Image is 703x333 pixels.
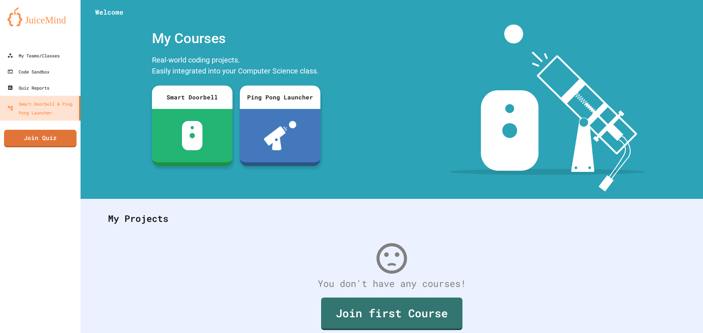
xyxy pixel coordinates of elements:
[240,86,320,109] div: Ping Pong Launcher
[7,51,60,60] div: My Teams/Classes
[152,86,233,109] div: Smart Doorbell
[7,83,49,92] div: Quiz Reports
[7,67,49,76] div: Code Sandbox
[148,53,324,80] div: Real-world coding projects. Easily integrated into your Computer Science class.
[264,121,297,150] img: ppl-with-ball.png
[321,298,462,330] a: Join first Course
[7,99,76,117] div: Smart Doorbell & Ping Pong Launcher
[148,24,324,53] div: My Courses
[101,204,683,233] div: My Projects
[101,277,683,291] div: You don't have any courses!
[7,7,73,26] img: logo-orange.svg
[4,130,77,147] a: Join Quiz
[449,24,646,192] img: banner-image-my-projects.png
[182,121,203,150] img: sdb-white.svg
